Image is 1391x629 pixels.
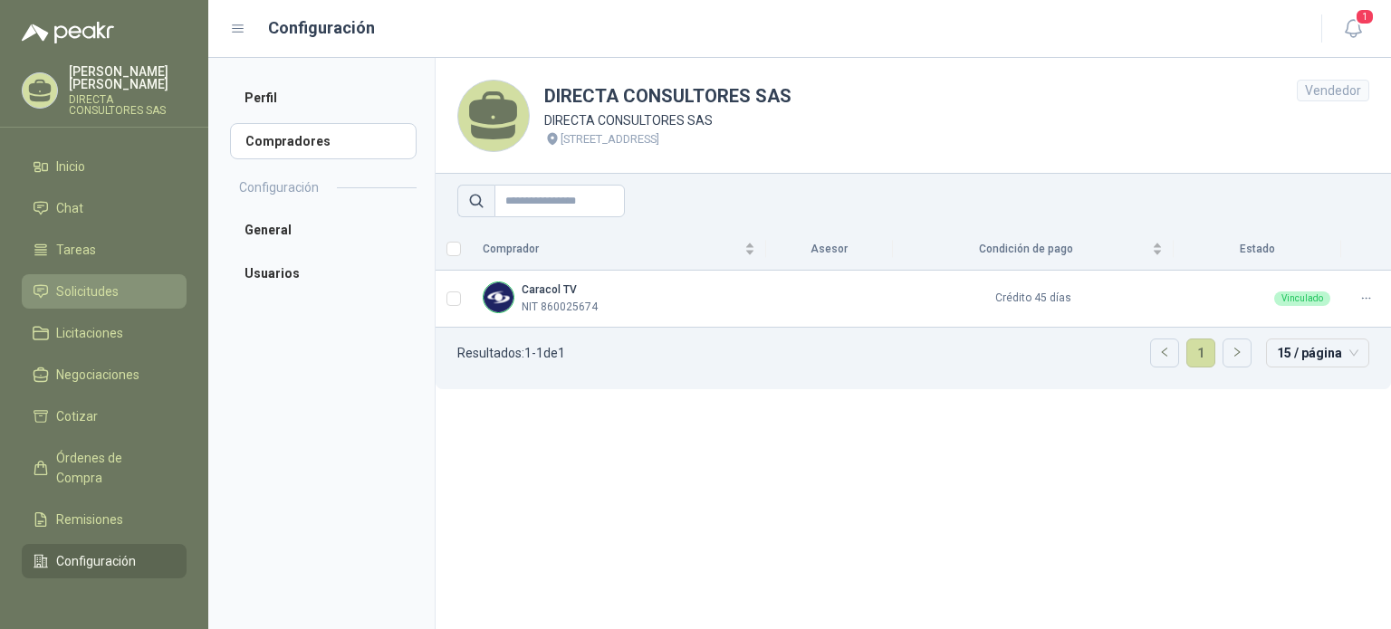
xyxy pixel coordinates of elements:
[22,149,187,184] a: Inicio
[893,271,1174,328] td: Crédito 45 días
[56,406,98,426] span: Cotizar
[230,123,417,159] a: Compradores
[1355,8,1375,25] span: 1
[56,551,136,571] span: Configuración
[1297,80,1369,101] div: Vendedor
[483,241,741,258] span: Comprador
[544,110,791,130] p: DIRECTA CONSULTORES SAS
[56,157,85,176] span: Inicio
[69,65,187,91] p: [PERSON_NAME] [PERSON_NAME]
[1159,347,1170,357] span: left
[457,347,565,359] p: Resultados: 1 - 1 de 1
[1277,339,1358,367] span: 15 / página
[22,22,114,43] img: Logo peakr
[472,228,766,271] th: Comprador
[1274,291,1330,306] div: Vinculado
[22,441,187,495] a: Órdenes de Compra
[522,283,577,296] b: Caracol TV
[56,323,123,343] span: Licitaciones
[1151,339,1178,367] button: left
[268,15,375,41] h1: Configuración
[1150,338,1179,367] li: Página anterior
[56,281,119,301] span: Solicitudes
[22,502,187,537] a: Remisiones
[22,233,187,267] a: Tareas
[56,365,139,385] span: Negociaciones
[1266,338,1369,367] div: tamaño de página
[1223,339,1251,367] button: right
[1174,228,1341,271] th: Estado
[230,212,417,248] a: General
[544,82,791,110] h1: DIRECTA CONSULTORES SAS
[522,299,598,316] p: NIT 860025674
[56,240,96,260] span: Tareas
[22,399,187,434] a: Cotizar
[1223,338,1252,367] li: Página siguiente
[239,177,319,197] h2: Configuración
[904,241,1148,258] span: Condición de pago
[1186,338,1215,367] li: 1
[1337,13,1369,45] button: 1
[22,316,187,350] a: Licitaciones
[56,448,169,488] span: Órdenes de Compra
[56,198,83,218] span: Chat
[484,282,513,312] img: Company Logo
[561,130,659,148] p: [STREET_ADDRESS]
[56,510,123,529] span: Remisiones
[230,80,417,116] a: Perfil
[766,228,893,271] th: Asesor
[1187,339,1214,367] a: 1
[1232,347,1242,357] span: right
[230,255,417,291] a: Usuarios
[893,228,1174,271] th: Condición de pago
[22,544,187,578] a: Configuración
[69,94,187,116] p: DIRECTA CONSULTORES SAS
[22,274,187,309] a: Solicitudes
[22,191,187,225] a: Chat
[22,357,187,392] a: Negociaciones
